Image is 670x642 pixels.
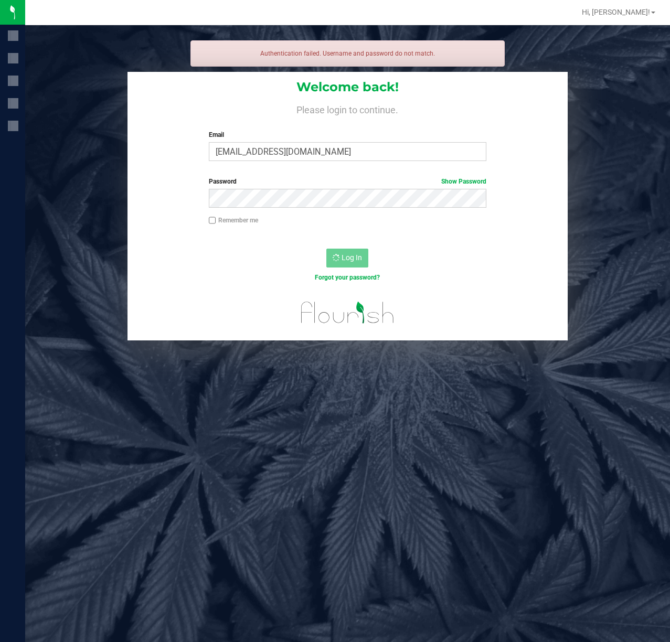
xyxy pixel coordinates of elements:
[127,80,568,94] h1: Welcome back!
[209,178,237,185] span: Password
[582,8,650,16] span: Hi, [PERSON_NAME]!
[326,249,368,267] button: Log In
[209,217,216,224] input: Remember me
[190,40,505,67] div: Authentication failed. Username and password do not match.
[209,130,487,140] label: Email
[441,178,486,185] a: Show Password
[127,103,568,115] h4: Please login to continue.
[342,253,362,262] span: Log In
[293,294,403,331] img: flourish_logo.svg
[315,274,380,281] a: Forgot your password?
[209,216,258,225] label: Remember me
